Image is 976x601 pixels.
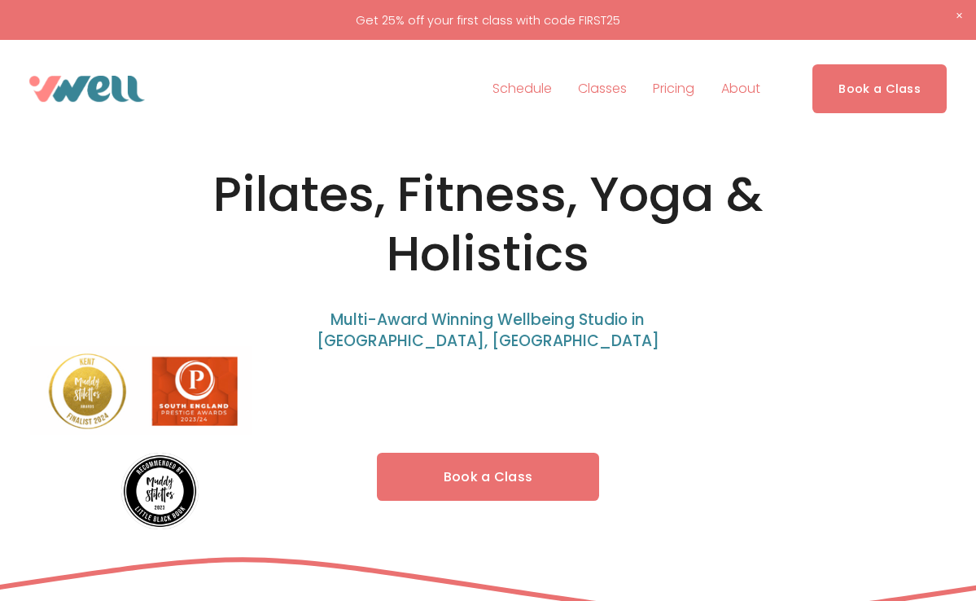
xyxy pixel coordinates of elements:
[653,76,694,102] a: Pricing
[29,76,145,102] img: VWell
[377,453,600,501] a: Book a Class
[492,76,552,102] a: Schedule
[317,309,659,352] span: Multi-Award Winning Wellbeing Studio in [GEOGRAPHIC_DATA], [GEOGRAPHIC_DATA]
[721,77,760,101] span: About
[721,76,760,102] a: folder dropdown
[578,77,627,101] span: Classes
[145,165,831,284] h1: Pilates, Fitness, Yoga & Holistics
[578,76,627,102] a: folder dropdown
[812,64,947,112] a: Book a Class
